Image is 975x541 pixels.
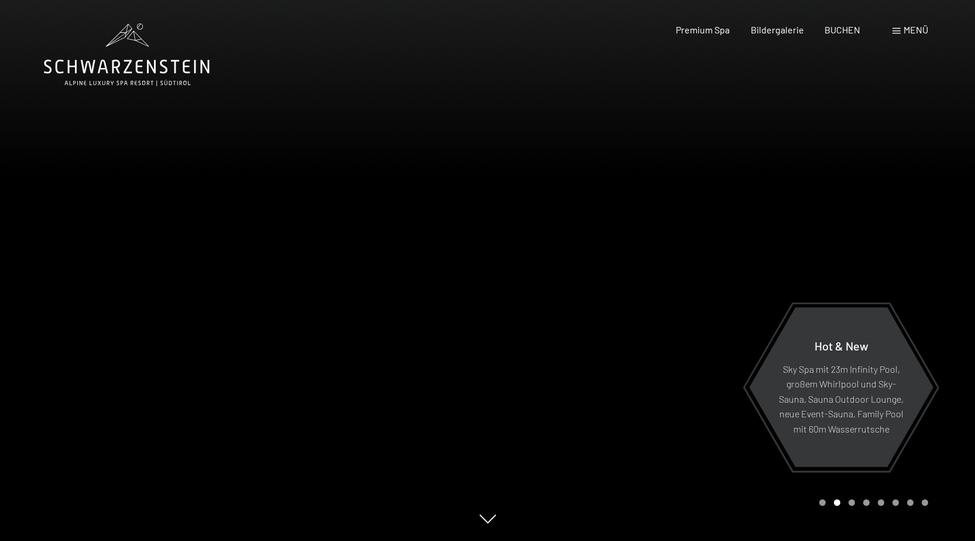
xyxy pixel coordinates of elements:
[904,24,928,35] span: Menü
[863,499,870,506] div: Carousel Page 4
[878,499,884,506] div: Carousel Page 5
[819,499,826,506] div: Carousel Page 1
[815,499,928,506] div: Carousel Pagination
[778,361,905,436] p: Sky Spa mit 23m Infinity Pool, großem Whirlpool und Sky-Sauna, Sauna Outdoor Lounge, neue Event-S...
[815,338,868,352] span: Hot & New
[892,499,899,506] div: Carousel Page 6
[922,499,928,506] div: Carousel Page 8
[748,307,934,468] a: Hot & New Sky Spa mit 23m Infinity Pool, großem Whirlpool und Sky-Sauna, Sauna Outdoor Lounge, ne...
[825,24,860,35] a: BUCHEN
[849,499,855,506] div: Carousel Page 3
[751,24,804,35] a: Bildergalerie
[676,24,730,35] a: Premium Spa
[907,499,914,506] div: Carousel Page 7
[834,499,840,506] div: Carousel Page 2 (Current Slide)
